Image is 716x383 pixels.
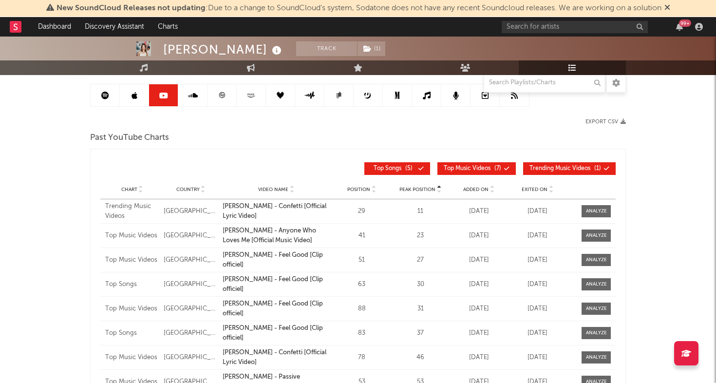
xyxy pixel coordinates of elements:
[335,231,389,241] div: 41
[452,255,506,265] div: [DATE]
[31,17,78,37] a: Dashboard
[484,73,605,93] input: Search Playlists/Charts
[176,187,200,192] span: Country
[357,41,386,56] span: ( 1 )
[223,250,330,269] a: [PERSON_NAME] - Feel Good [Clip officiel]
[452,328,506,338] div: [DATE]
[394,231,447,241] div: 23
[444,166,490,172] span: Top Music Videos
[223,324,330,343] a: [PERSON_NAME] - Feel Good [Clip officiel]
[437,162,516,175] button: Top Music Videos(7)
[444,166,501,172] span: ( 7 )
[511,304,565,314] div: [DATE]
[664,4,670,12] span: Dismiss
[57,4,206,12] span: New SoundCloud Releases not updating
[223,348,330,367] a: [PERSON_NAME] - Confetti [Official Lyric Video]
[296,41,357,56] button: Track
[511,353,565,363] div: [DATE]
[523,162,616,175] button: Trending Music Videos(1)
[511,207,565,216] div: [DATE]
[223,226,330,245] a: [PERSON_NAME] - Anyone Who Loves Me [Official Music Video]
[394,255,447,265] div: 27
[57,4,661,12] span: : Due to a change to SoundCloud's system, Sodatone does not have any recent Soundcloud releases. ...
[164,353,217,363] div: [GEOGRAPHIC_DATA]
[511,231,565,241] div: [DATE]
[529,166,590,172] span: Trending Music Videos
[347,187,370,192] span: Position
[164,255,217,265] div: [GEOGRAPHIC_DATA]
[223,275,330,294] a: [PERSON_NAME] - Feel Good [Clip officiel]
[258,187,288,192] span: Video Name
[151,17,185,37] a: Charts
[394,207,447,216] div: 11
[121,187,137,192] span: Chart
[105,353,159,363] div: Top Music Videos
[358,41,385,56] button: (1)
[164,328,217,338] div: [GEOGRAPHIC_DATA]
[163,41,284,57] div: [PERSON_NAME]
[371,166,415,172] span: ( 5 )
[463,187,489,192] span: Added On
[335,280,389,289] div: 63
[164,207,217,216] div: [GEOGRAPHIC_DATA]
[105,202,159,221] div: Trending Music Videos
[394,304,447,314] div: 31
[90,132,169,144] span: Past YouTube Charts
[452,304,506,314] div: [DATE]
[105,255,159,265] div: Top Music Videos
[394,328,447,338] div: 37
[452,280,506,289] div: [DATE]
[364,162,430,175] button: Top Songs(5)
[105,304,159,314] div: Top Music Videos
[164,304,217,314] div: [GEOGRAPHIC_DATA]
[452,353,506,363] div: [DATE]
[529,166,601,172] span: ( 1 )
[78,17,151,37] a: Discovery Assistant
[511,255,565,265] div: [DATE]
[105,280,159,289] div: Top Songs
[335,304,389,314] div: 88
[394,353,447,363] div: 46
[394,280,447,289] div: 30
[452,231,506,241] div: [DATE]
[452,207,506,216] div: [DATE]
[374,166,401,172] span: Top Songs
[399,187,435,192] span: Peak Position
[676,23,683,31] button: 99+
[105,328,159,338] div: Top Songs
[335,255,389,265] div: 51
[164,280,217,289] div: [GEOGRAPHIC_DATA]
[511,328,565,338] div: [DATE]
[335,328,389,338] div: 83
[502,21,648,33] input: Search for artists
[223,202,330,221] a: [PERSON_NAME] - Confetti [Official Lyric Video]
[679,19,691,27] div: 99 +
[585,119,626,125] button: Export CSV
[223,299,330,318] a: [PERSON_NAME] - Feel Good [Clip officiel]
[335,207,389,216] div: 29
[105,231,159,241] div: Top Music Videos
[164,231,217,241] div: [GEOGRAPHIC_DATA]
[335,353,389,363] div: 78
[511,280,565,289] div: [DATE]
[522,187,547,192] span: Exited On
